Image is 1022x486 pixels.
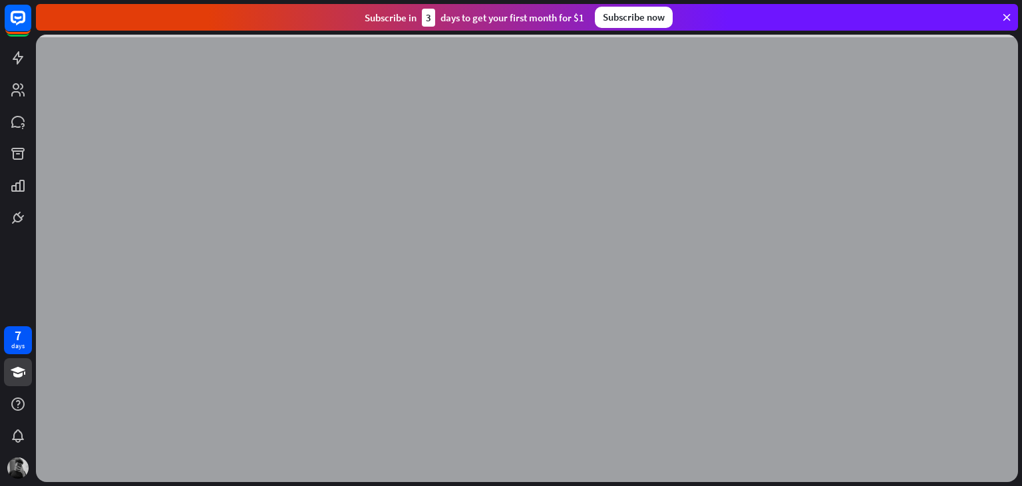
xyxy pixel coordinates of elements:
div: 3 [422,9,435,27]
div: days [11,342,25,351]
a: 7 days [4,326,32,354]
div: 7 [15,330,21,342]
div: Subscribe now [595,7,673,28]
div: Subscribe in days to get your first month for $1 [365,9,584,27]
